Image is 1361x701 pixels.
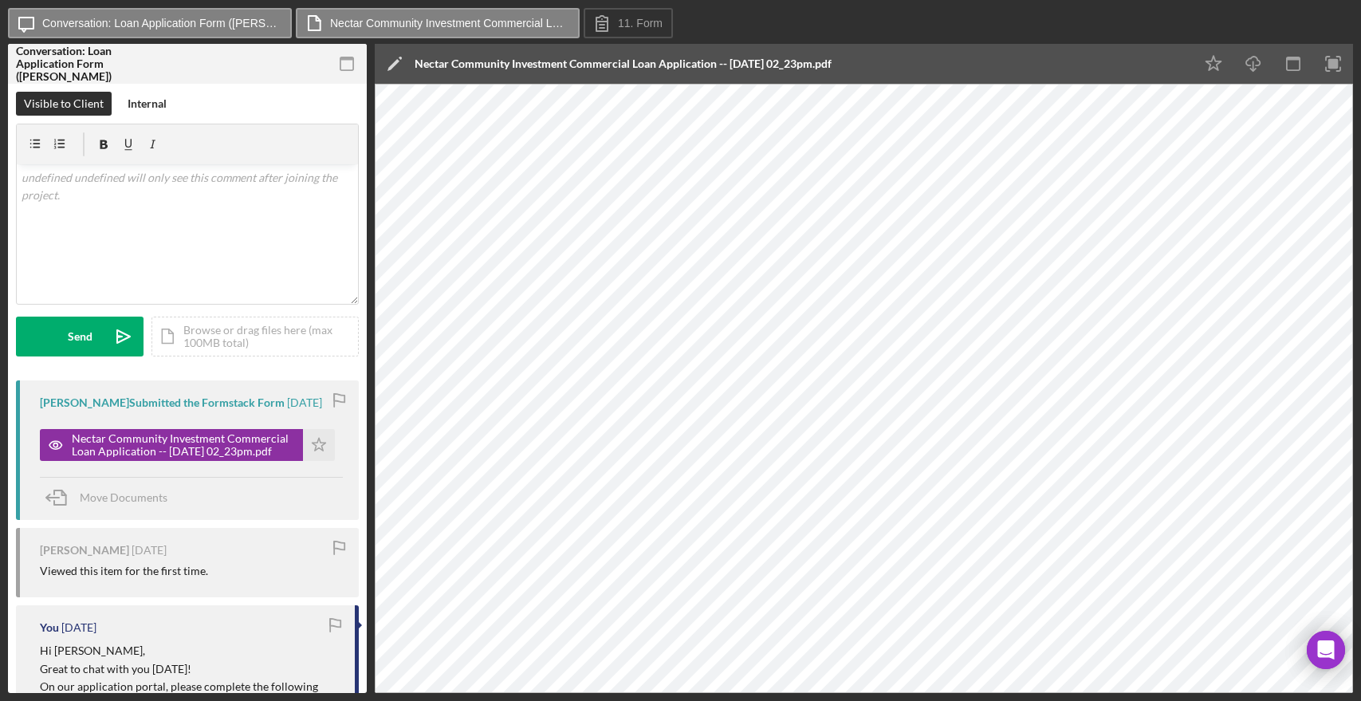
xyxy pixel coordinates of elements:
[40,565,208,577] div: Viewed this item for the first time.
[1307,631,1345,669] div: Open Intercom Messenger
[415,57,832,70] div: Nectar Community Investment Commercial Loan Application -- [DATE] 02_23pm.pdf
[16,92,112,116] button: Visible to Client
[40,429,335,461] button: Nectar Community Investment Commercial Loan Application -- [DATE] 02_23pm.pdf
[72,432,295,458] div: Nectar Community Investment Commercial Loan Application -- [DATE] 02_23pm.pdf
[120,92,175,116] button: Internal
[330,17,569,30] label: Nectar Community Investment Commercial Loan Application -- [DATE] 02_23pm.pdf
[42,17,281,30] label: Conversation: Loan Application Form ([PERSON_NAME])
[584,8,673,38] button: 11. Form
[618,17,663,30] label: 11. Form
[80,490,167,504] span: Move Documents
[40,478,183,518] button: Move Documents
[40,544,129,557] div: [PERSON_NAME]
[40,396,285,409] div: [PERSON_NAME] Submitted the Formstack Form
[61,621,96,634] time: 2025-09-15 17:11
[287,396,322,409] time: 2025-09-15 18:23
[296,8,580,38] button: Nectar Community Investment Commercial Loan Application -- [DATE] 02_23pm.pdf
[8,8,292,38] button: Conversation: Loan Application Form ([PERSON_NAME])
[16,45,128,83] div: Conversation: Loan Application Form ([PERSON_NAME])
[68,317,92,356] div: Send
[128,92,167,116] div: Internal
[132,544,167,557] time: 2025-09-15 18:21
[24,92,104,116] div: Visible to Client
[40,660,339,678] p: Great to chat with you [DATE]!
[40,621,59,634] div: You
[16,317,144,356] button: Send
[40,642,339,660] p: Hi [PERSON_NAME],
